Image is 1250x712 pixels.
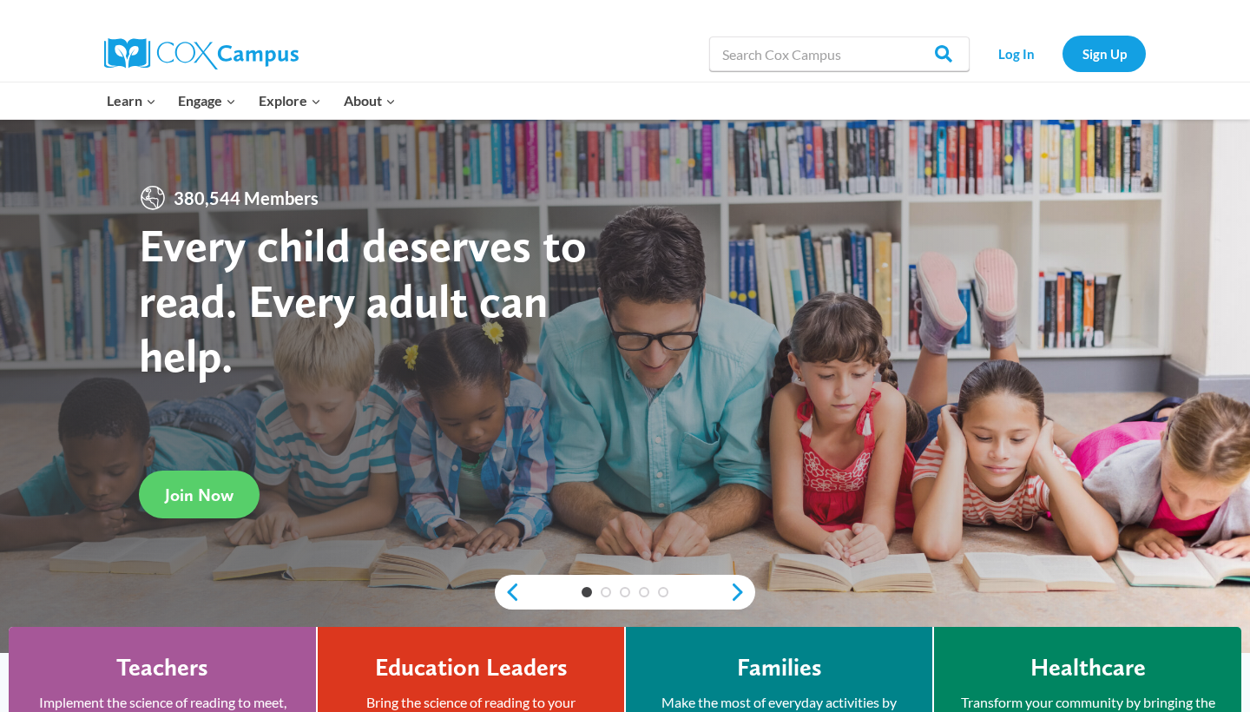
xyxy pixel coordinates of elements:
span: Explore [259,89,321,112]
h4: Healthcare [1030,653,1146,682]
a: next [729,582,755,603]
a: 3 [620,587,630,597]
a: 1 [582,587,592,597]
span: Engage [178,89,236,112]
h4: Teachers [116,653,208,682]
h4: Education Leaders [375,653,568,682]
a: previous [495,582,521,603]
a: Join Now [139,471,260,518]
a: Log In [978,36,1054,71]
a: 2 [601,587,611,597]
div: content slider buttons [495,575,755,610]
span: 380,544 Members [167,184,326,212]
span: About [344,89,396,112]
span: Join Now [165,485,234,505]
nav: Primary Navigation [95,82,406,119]
a: 5 [658,587,668,597]
nav: Secondary Navigation [978,36,1146,71]
h4: Families [737,653,822,682]
a: 4 [639,587,649,597]
input: Search Cox Campus [709,36,970,71]
span: Learn [107,89,156,112]
img: Cox Campus [104,38,299,69]
strong: Every child deserves to read. Every adult can help. [139,217,587,383]
a: Sign Up [1062,36,1146,71]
